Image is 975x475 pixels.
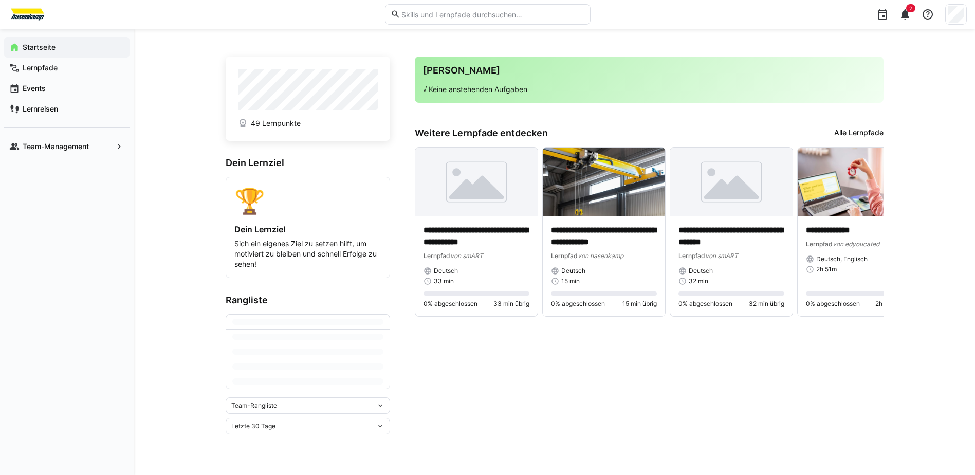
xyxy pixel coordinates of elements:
span: von smART [450,252,483,260]
span: 0% abgeschlossen [551,300,605,308]
span: Deutsch [434,267,458,275]
span: von edyoucated [833,240,879,248]
span: 2h 51m übrig [875,300,912,308]
span: 2h 51m [816,265,837,273]
span: 32 min [689,277,708,285]
span: 49 Lernpunkte [251,118,301,129]
span: 33 min übrig [493,300,529,308]
img: image [415,148,538,216]
span: Letzte 30 Tage [231,422,275,430]
input: Skills und Lernpfade durchsuchen… [400,10,584,19]
span: Deutsch, Englisch [816,255,868,263]
p: √ Keine anstehenden Aufgaben [423,84,875,95]
img: image [670,148,793,216]
span: 33 min [434,277,454,285]
span: 0% abgeschlossen [678,300,732,308]
h3: Rangliste [226,295,390,306]
div: 🏆 [234,186,381,216]
h3: Weitere Lernpfade entdecken [415,127,548,139]
span: von smART [705,252,738,260]
span: von hasenkamp [578,252,623,260]
span: Team-Rangliste [231,401,277,410]
span: 15 min übrig [622,300,657,308]
img: image [543,148,665,216]
span: Lernpfad [678,252,705,260]
span: Lernpfad [551,252,578,260]
img: image [798,148,920,216]
span: 15 min [561,277,580,285]
span: 2 [909,5,912,11]
span: 0% abgeschlossen [806,300,860,308]
span: 32 min übrig [749,300,784,308]
span: Lernpfad [424,252,450,260]
p: Sich ein eigenes Ziel zu setzen hilft, um motiviert zu bleiben und schnell Erfolge zu sehen! [234,239,381,269]
span: Deutsch [689,267,713,275]
a: Alle Lernpfade [834,127,884,139]
span: Deutsch [561,267,585,275]
h3: Dein Lernziel [226,157,390,169]
span: 0% abgeschlossen [424,300,477,308]
span: Lernpfad [806,240,833,248]
h3: [PERSON_NAME] [423,65,875,76]
h4: Dein Lernziel [234,224,381,234]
